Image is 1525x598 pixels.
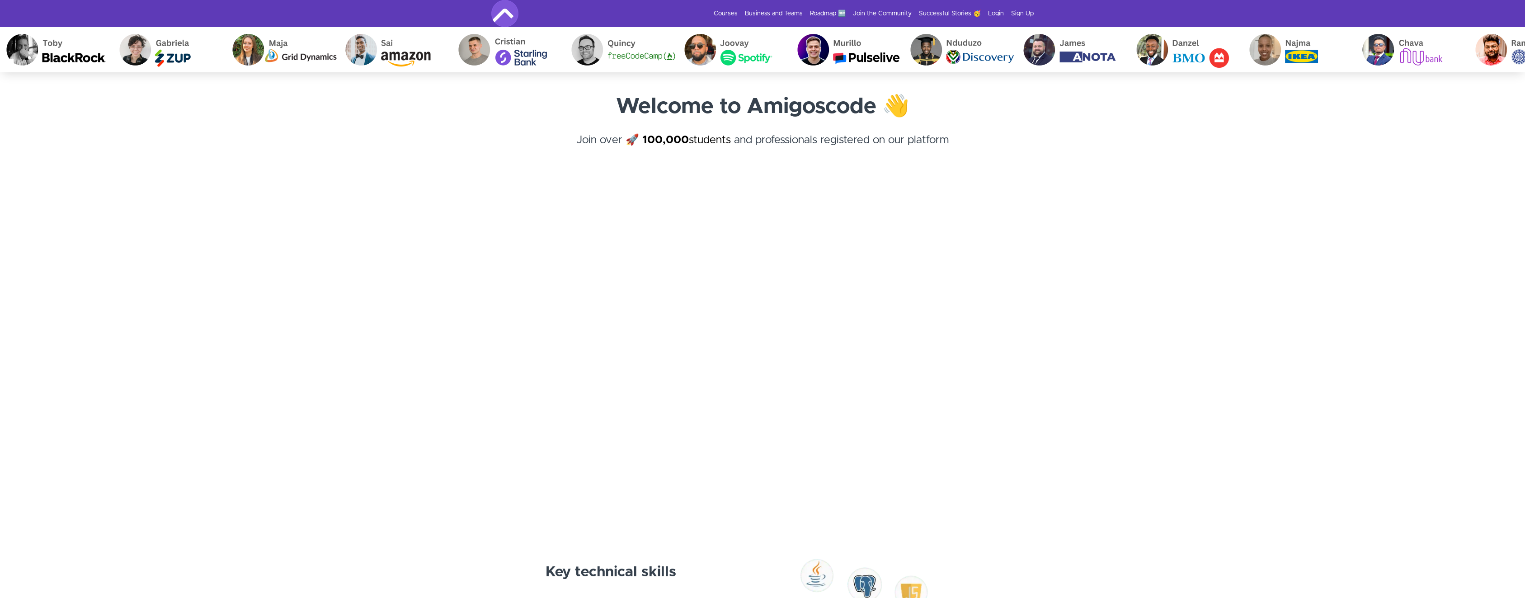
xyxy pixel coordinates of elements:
[642,135,689,146] strong: 100,000
[1011,9,1034,18] a: Sign Up
[452,27,565,72] img: Cristian
[642,135,731,146] a: 100,000students
[565,27,678,72] img: Quincy
[919,9,981,18] a: Successful Stories 🥳
[853,9,912,18] a: Join the Community
[988,9,1004,18] a: Login
[616,96,909,118] strong: Welcome to Amigoscode 👋
[1017,27,1130,72] img: James
[714,9,738,18] a: Courses
[491,195,1034,500] iframe: Video Player
[904,27,1017,72] img: Nduduzo
[1130,27,1243,72] img: Danzel
[791,27,904,72] img: Murillo
[113,27,226,72] img: Gabriela
[546,565,676,579] strong: Key technical skills
[491,132,1034,165] h4: Join over 🚀 and professionals registered on our platform
[745,9,803,18] a: Business and Teams
[339,27,452,72] img: Sai
[678,27,791,72] img: Joovay
[226,27,339,72] img: Maja
[1243,27,1356,72] img: Najma
[810,9,846,18] a: Roadmap 🆕
[1356,27,1469,72] img: Chava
